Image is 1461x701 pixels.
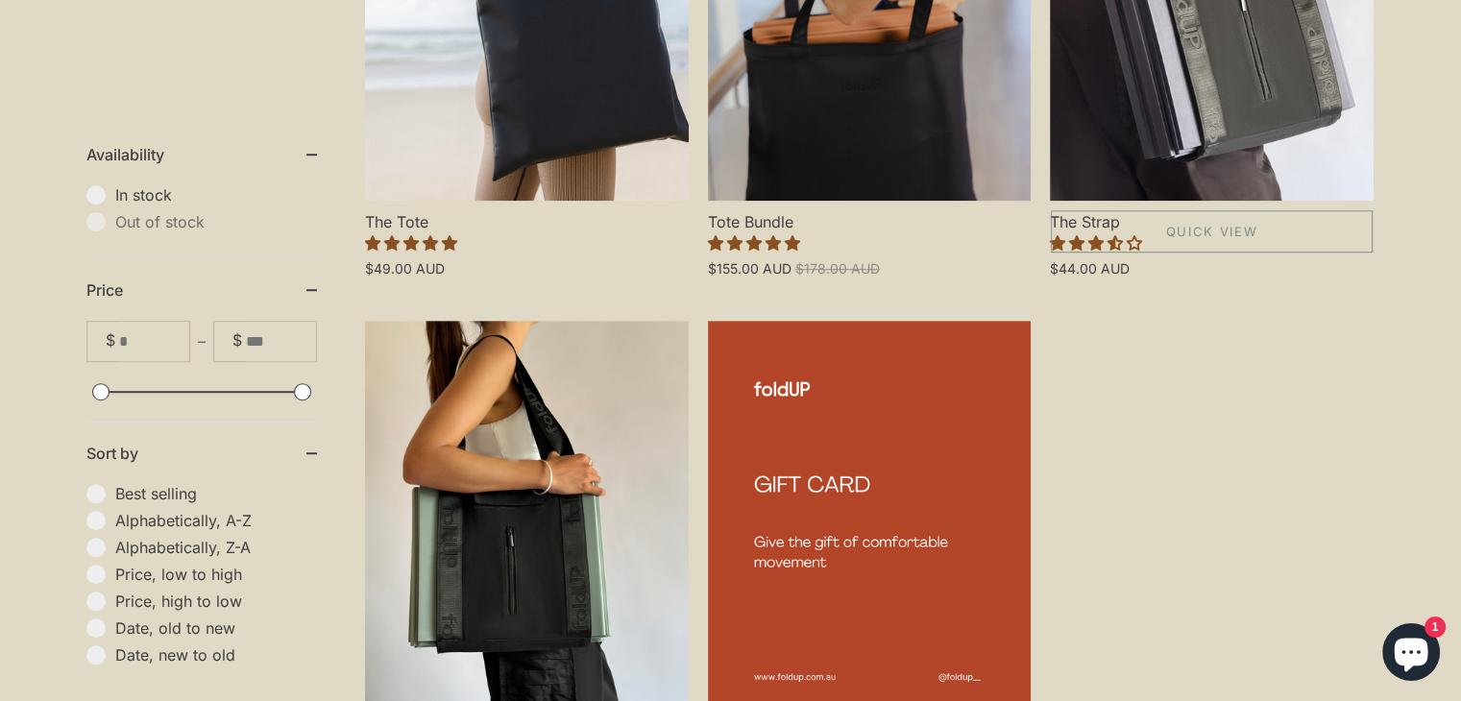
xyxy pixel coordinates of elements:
span: 5.00 stars [365,233,457,253]
span: Alphabetically, A-Z [115,511,317,530]
span: $178.00 AUD [795,260,880,277]
inbox-online-store-chat: Shopify online store chat [1376,623,1446,686]
span: Price, low to high [115,565,317,584]
span: In stock [115,185,317,205]
span: The Strap [1050,201,1374,232]
span: $44.00 AUD [1050,260,1130,277]
span: 5.00 stars [708,233,800,253]
summary: Price [86,259,317,321]
span: Alphabetically, Z-A [115,538,317,557]
span: Date, new to old [115,645,317,665]
input: To [246,322,316,361]
span: Tote Bundle [708,201,1032,232]
a: The Tote 5.00 stars $49.00 AUD [365,201,689,277]
span: Date, old to new [115,618,317,638]
span: Best selling [115,484,317,503]
input: From [119,322,189,361]
span: $155.00 AUD [708,260,791,277]
span: Price, high to low [115,592,317,611]
span: $ [106,331,115,350]
a: Quick View [1051,210,1373,253]
summary: Sort by [86,423,317,484]
span: $49.00 AUD [365,260,445,277]
span: $ [232,331,242,350]
span: Out of stock [115,212,317,231]
a: Tote Bundle 5.00 stars $155.00 AUD $178.00 AUD [708,201,1032,277]
summary: Availability [86,124,317,185]
a: The Strap 3.67 stars $44.00 AUD [1050,201,1374,277]
span: The Tote [365,201,689,232]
